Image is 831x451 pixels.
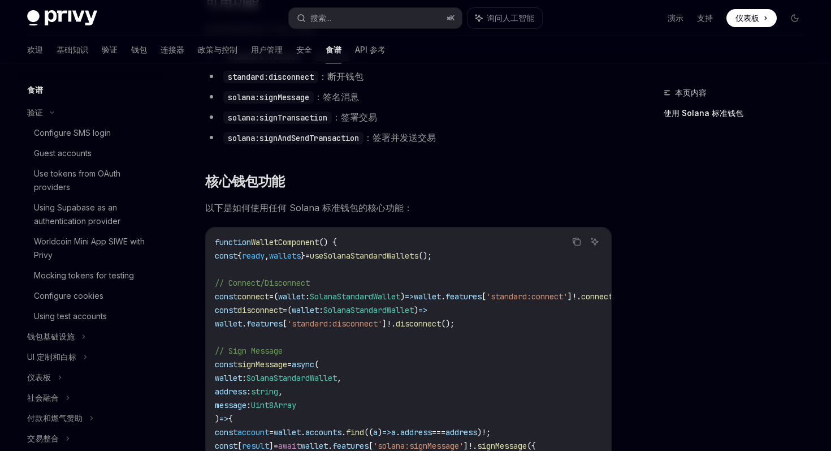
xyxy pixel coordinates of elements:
span: result [242,441,269,451]
span: = [274,441,278,451]
span: const [215,291,237,302]
a: 政策与控制 [198,36,237,63]
span: a [373,427,378,437]
button: 复制代码块中的内容 [569,234,584,249]
a: Use tokens from OAuth providers [18,164,163,197]
a: Worldcoin Mini App SIWE with Privy [18,231,163,265]
span: ! [387,319,391,329]
span: . [301,427,305,437]
font: 询问人工智能 [574,255,615,263]
div: Mocking tokens for testing [34,269,134,282]
span: . [391,319,396,329]
font: K [450,14,455,22]
a: 食谱 [326,36,341,63]
span: address [215,386,246,397]
span: . [328,441,332,451]
font: ：断开钱包 [318,71,363,82]
a: 仪表板 [726,9,777,27]
span: : [319,305,323,315]
span: => [219,414,228,424]
span: const [215,251,237,261]
font: ⌘ [447,14,450,22]
span: , [265,251,269,261]
font: 本页内容 [675,88,707,97]
button: 切换暗模式 [786,9,804,27]
button: 搜索...⌘K [289,8,461,28]
span: features [332,441,369,451]
a: Configure cookies [18,286,163,306]
span: wallet [215,319,242,329]
span: => [418,305,427,315]
a: 安全 [296,36,312,63]
span: signMessage [237,359,287,370]
span: Uint8Array [251,400,296,410]
div: Use tokens from OAuth providers [34,167,156,194]
a: 使用 Solana 标准钱包 [664,104,813,122]
span: ! [572,291,577,302]
font: 用户管理 [251,45,283,54]
span: [ [482,291,486,302]
font: 社会融合 [27,393,59,402]
a: 基础知识 [57,36,88,63]
span: = [269,291,274,302]
a: 演示 [668,12,683,24]
div: Guest accounts [34,147,92,160]
span: 'solana:signMessage' [373,441,464,451]
span: ] [269,441,274,451]
div: Using Supabase as an authentication provider [34,201,156,228]
font: 食谱 [326,45,341,54]
span: connect [581,291,613,302]
span: => [382,427,391,437]
a: 钱包 [131,36,147,63]
span: { [237,251,242,261]
span: ) [215,414,219,424]
span: (); [418,251,432,261]
span: disconnect [237,305,283,315]
font: ：签署交易 [332,111,377,123]
span: ] [568,291,572,302]
span: , [278,386,283,397]
span: ] [382,319,387,329]
span: message [215,400,246,410]
span: ! [468,441,473,451]
span: . [473,441,477,451]
font: 政策与控制 [198,45,237,54]
span: , [337,373,341,383]
span: . [396,427,400,437]
span: : [242,373,246,383]
span: address [445,427,477,437]
button: 询问人工智能 [587,234,602,249]
font: 核心钱包功能 [205,173,284,190]
font: 验证 [27,108,43,117]
font: 交易整合 [27,433,59,443]
span: ; [486,427,491,437]
span: { [228,414,233,424]
span: wallet [278,291,305,302]
span: (( [364,427,373,437]
span: address [400,427,432,437]
a: 欢迎 [27,36,43,63]
span: wallet [215,373,242,383]
span: wallet [301,441,328,451]
a: 验证 [102,36,118,63]
span: const [215,427,237,437]
font: 欢迎 [27,45,43,54]
a: 支持 [697,12,713,24]
span: [ [237,441,242,451]
span: ( [274,291,278,302]
a: Guest accounts [18,143,163,164]
span: features [445,291,482,302]
span: wallet [414,291,441,302]
span: . [441,291,445,302]
font: 询问人工智能 [487,13,534,23]
a: 用户管理 [251,36,283,63]
div: Worldcoin Mini App SIWE with Privy [34,235,156,262]
span: . [341,427,346,437]
div: Configure SMS login [34,126,111,140]
span: = [287,359,292,370]
a: 连接器 [161,36,184,63]
span: SolanaStandardWallet [323,305,414,315]
font: 支持 [697,13,713,23]
span: const [215,305,237,315]
span: === [432,427,445,437]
